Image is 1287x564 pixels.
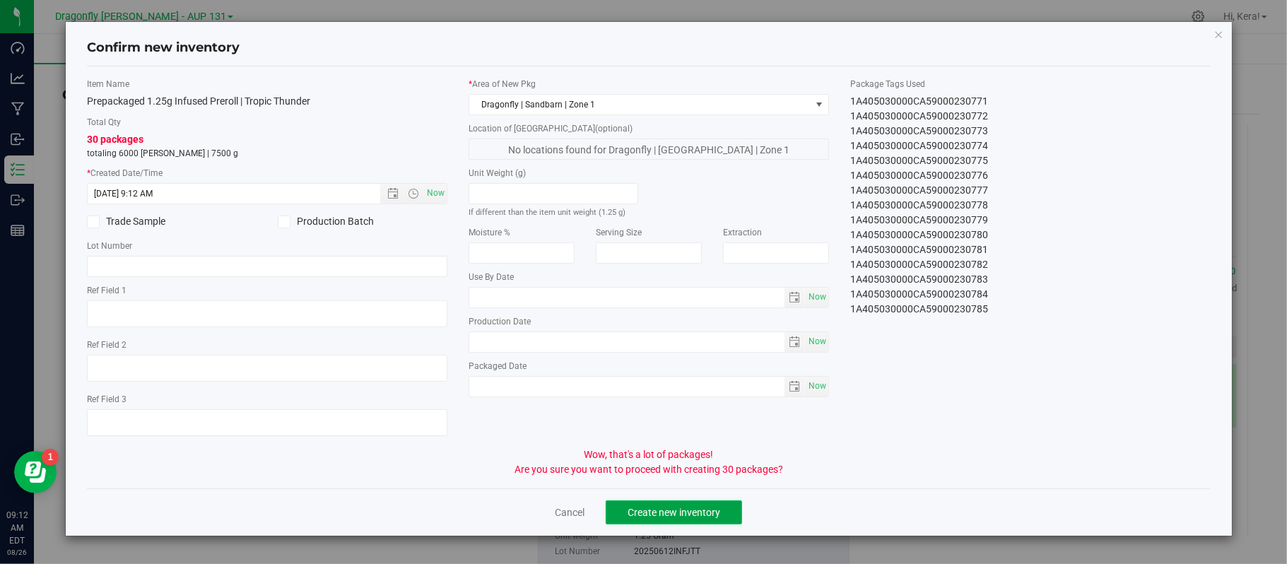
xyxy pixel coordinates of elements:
[469,139,829,160] span: No locations found for Dragonfly | [GEOGRAPHIC_DATA] | Zone 1
[469,226,575,239] label: Moisture %
[87,339,447,351] label: Ref Field 2
[850,168,1211,183] div: 1A405030000CA59000230776
[469,122,829,135] label: Location of [GEOGRAPHIC_DATA]
[850,287,1211,302] div: 1A405030000CA59000230784
[87,214,257,229] label: Trade Sample
[723,226,829,239] label: Extraction
[87,284,447,297] label: Ref Field 1
[401,188,425,199] span: Open the time view
[606,500,742,524] button: Create new inventory
[87,94,447,109] div: Prepackaged 1.25g Infused Preroll | Tropic Thunder
[469,78,829,90] label: Area of New Pkg
[87,134,143,145] span: 30 packages
[469,360,829,372] label: Packaged Date
[805,377,828,396] span: select
[87,240,447,252] label: Lot Number
[424,183,448,204] span: Set Current date
[850,242,1211,257] div: 1A405030000CA59000230781
[469,208,625,217] small: If different than the item unit weight (1.25 g)
[14,451,57,493] iframe: Resource center
[850,153,1211,168] div: 1A405030000CA59000230775
[850,78,1211,90] label: Package Tags Used
[87,167,447,180] label: Created Date/Time
[784,332,805,352] span: select
[76,447,1221,477] div: Wow, that's a lot of packages! Are you sure you want to proceed with creating 30 packages?
[805,288,828,307] span: select
[628,507,720,518] span: Create new inventory
[850,94,1211,109] div: 1A405030000CA59000230771
[555,505,584,519] a: Cancel
[278,214,447,229] label: Production Batch
[850,183,1211,198] div: 1A405030000CA59000230777
[850,228,1211,242] div: 1A405030000CA59000230780
[850,109,1211,124] div: 1A405030000CA59000230772
[469,271,829,283] label: Use By Date
[784,377,805,396] span: select
[87,116,447,129] label: Total Qty
[850,139,1211,153] div: 1A405030000CA59000230774
[850,272,1211,287] div: 1A405030000CA59000230783
[850,198,1211,213] div: 1A405030000CA59000230778
[469,315,829,328] label: Production Date
[850,257,1211,272] div: 1A405030000CA59000230782
[806,287,830,307] span: Set Current date
[469,95,811,114] span: Dragonfly | Sandbarn | Zone 1
[469,167,638,180] label: Unit Weight (g)
[87,39,240,57] h4: Confirm new inventory
[87,393,447,406] label: Ref Field 3
[87,147,447,160] p: totaling 6000 [PERSON_NAME] | 7500 g
[784,288,805,307] span: select
[595,124,633,134] span: (optional)
[806,376,830,396] span: Set Current date
[850,124,1211,139] div: 1A405030000CA59000230773
[381,188,405,199] span: Open the date view
[850,213,1211,228] div: 1A405030000CA59000230779
[806,331,830,352] span: Set Current date
[42,449,59,466] iframe: Resource center unread badge
[87,78,447,90] label: Item Name
[596,226,702,239] label: Serving Size
[805,332,828,352] span: select
[850,302,1211,317] div: 1A405030000CA59000230785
